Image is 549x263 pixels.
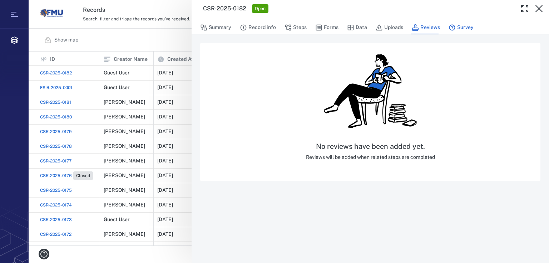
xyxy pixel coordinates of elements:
button: Uploads [376,21,403,34]
button: Steps [285,21,307,34]
button: Survey [449,21,474,34]
p: Reviews will be added when related steps are completed [306,154,435,161]
button: Data [347,21,367,34]
button: Toggle Fullscreen [518,1,532,16]
button: Reviews [412,21,440,34]
h3: CSR-2025-0182 [203,4,246,13]
span: Open [253,6,267,12]
button: Forms [315,21,338,34]
button: Summary [200,21,231,34]
span: Help [16,5,31,11]
button: Close [532,1,546,16]
button: Record info [240,21,276,34]
h5: No reviews have been added yet. [306,142,435,151]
